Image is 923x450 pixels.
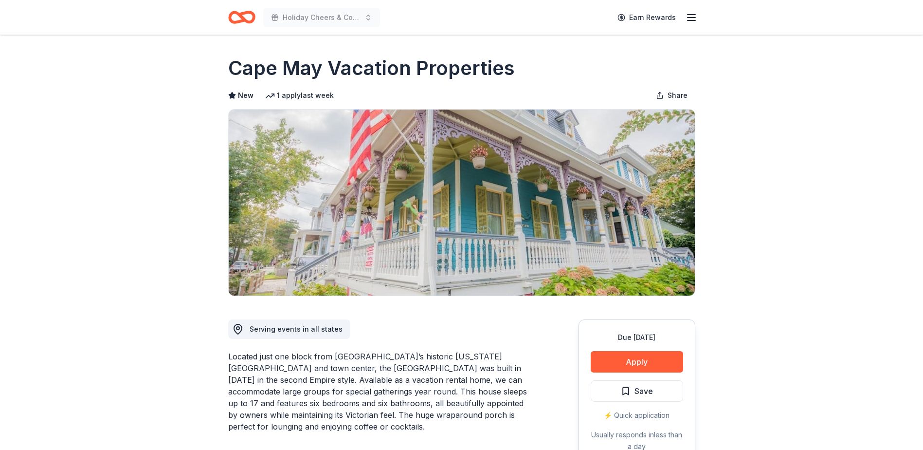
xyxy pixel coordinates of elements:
[591,380,683,402] button: Save
[263,8,380,27] button: Holiday Cheers & Connections for Giving [DATE]
[591,351,683,373] button: Apply
[228,55,515,82] h1: Cape May Vacation Properties
[228,6,255,29] a: Home
[228,351,532,432] div: Located just one block from [GEOGRAPHIC_DATA]’s historic [US_STATE][GEOGRAPHIC_DATA] and town cen...
[591,332,683,343] div: Due [DATE]
[265,90,334,101] div: 1 apply last week
[634,385,653,397] span: Save
[668,90,688,101] span: Share
[591,410,683,421] div: ⚡️ Quick application
[648,86,695,105] button: Share
[250,325,343,333] span: Serving events in all states
[283,12,361,23] span: Holiday Cheers & Connections for Giving [DATE]
[612,9,682,26] a: Earn Rewards
[229,110,695,296] img: Image for Cape May Vacation Properties
[238,90,253,101] span: New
